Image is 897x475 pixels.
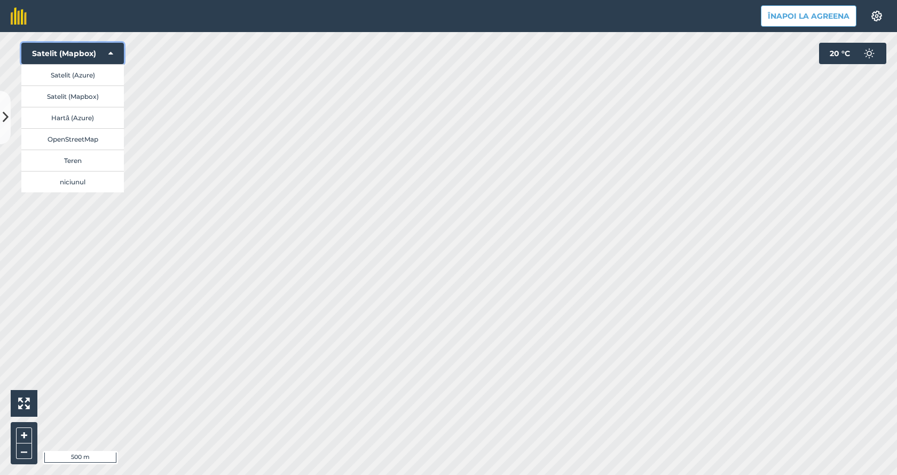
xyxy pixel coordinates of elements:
[859,43,880,64] img: svg+xml;base64,PD94bWwgdmVyc2lvbj0iMS4wIiBlbmNvZGluZz0idXRmLTgiPz4KPCEtLSBHZW5lcmF0b3I6IEFkb2JlIE...
[819,43,886,64] button: 20 °C
[18,398,30,409] img: Four arrows, one pointing top left, one top right, one bottom right and the last bottom left
[21,107,124,128] button: Hartă (Azure)
[830,43,850,64] span: 20 ° C
[21,128,124,150] button: OpenStreetMap
[21,43,124,64] button: Satelit (Mapbox)
[870,11,883,21] img: A cog icon
[16,443,32,459] button: –
[761,5,856,27] button: Înapoi la Agreena
[21,85,124,107] button: Satelit (Mapbox)
[21,150,124,171] button: Teren
[11,7,27,25] img: fieldmargin Logo
[21,64,124,85] button: Satelit (Azure)
[21,171,124,192] button: niciunul
[16,427,32,443] button: +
